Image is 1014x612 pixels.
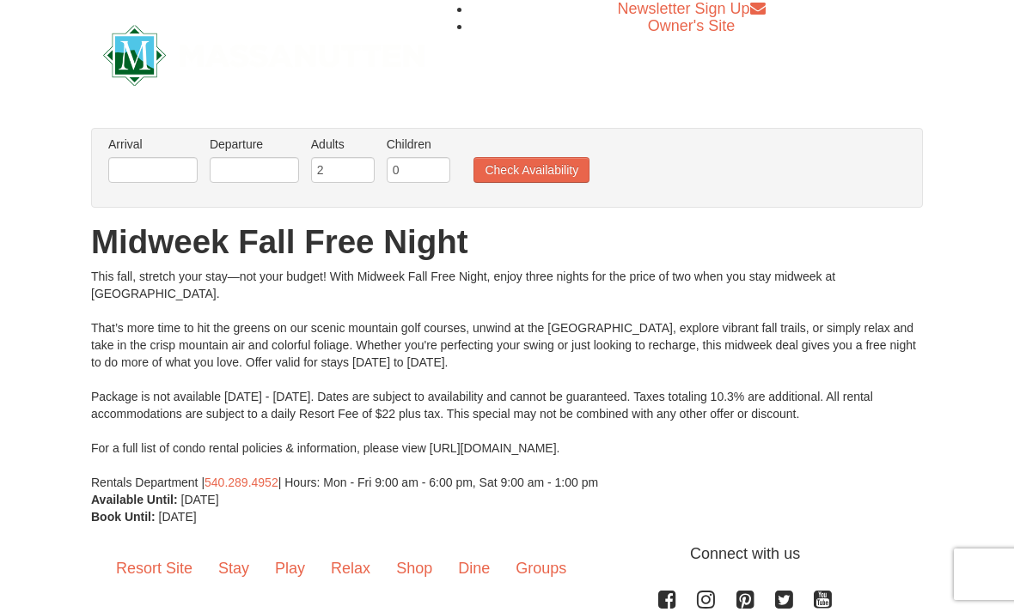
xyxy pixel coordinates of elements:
a: Relax [318,542,383,596]
span: [DATE] [159,510,197,524]
label: Children [387,136,450,153]
label: Departure [210,136,299,153]
a: 540.289.4952 [205,476,278,489]
a: Massanutten Resort [103,33,425,73]
button: Check Availability [473,157,589,183]
label: Adults [311,136,375,153]
a: Groups [503,542,579,596]
a: Shop [383,542,445,596]
a: Owner's Site [648,17,735,34]
a: Resort Site [103,542,205,596]
span: [DATE] [181,493,219,506]
img: Massanutten Resort Logo [103,25,425,86]
a: Play [262,542,318,596]
h1: Midweek Fall Free Night [91,225,923,259]
a: Dine [445,542,503,596]
strong: Book Until: [91,510,156,524]
div: This fall, stretch your stay—not your budget! With Midweek Fall Free Night, enjoy three nights fo... [91,268,923,491]
label: Arrival [108,136,198,153]
strong: Available Until: [91,493,178,506]
a: Stay [205,542,262,596]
